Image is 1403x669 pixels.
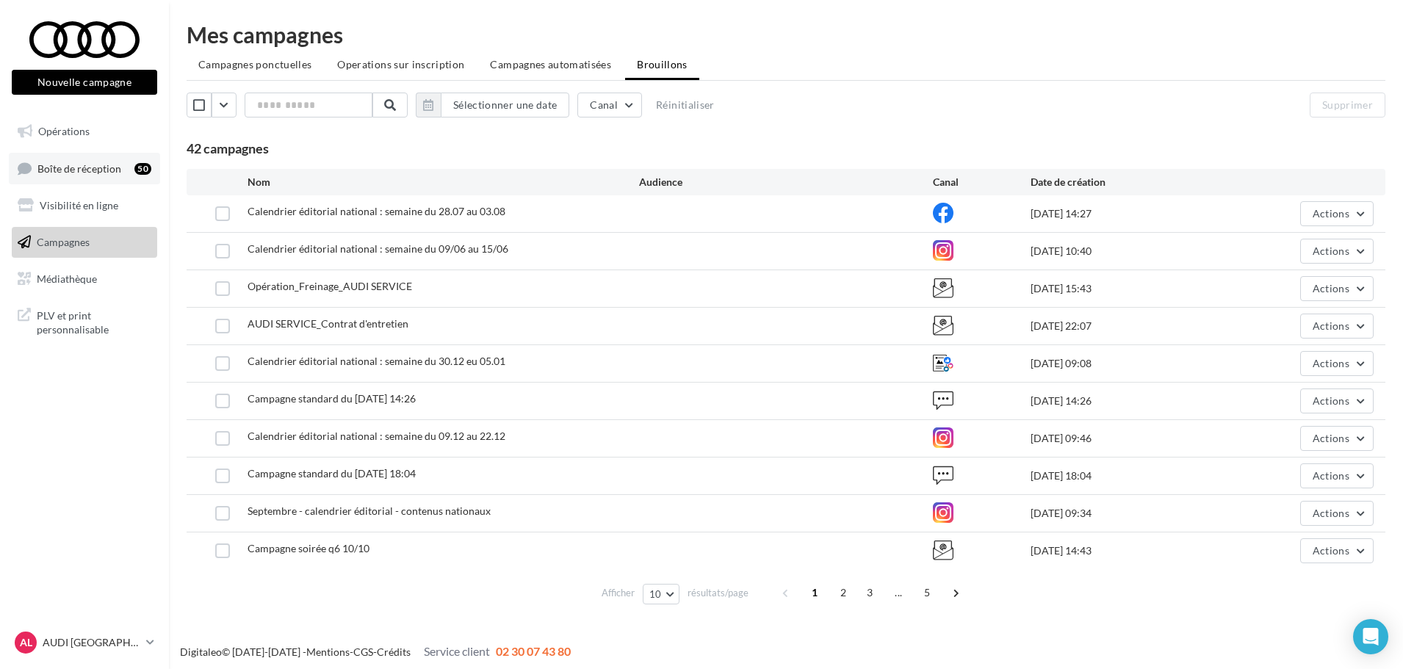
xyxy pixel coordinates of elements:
[248,280,412,292] span: Opération_Freinage_AUDI SERVICE
[441,93,569,117] button: Sélectionner une date
[9,264,160,294] a: Médiathèque
[1300,501,1374,526] button: Actions
[1300,426,1374,451] button: Actions
[1031,431,1227,446] div: [DATE] 09:46
[602,586,635,600] span: Afficher
[1031,506,1227,521] div: [DATE] 09:34
[248,175,639,189] div: Nom
[40,199,118,211] span: Visibilité en ligne
[1313,469,1349,482] span: Actions
[1310,93,1385,117] button: Supprimer
[1300,201,1374,226] button: Actions
[650,96,721,114] button: Réinitialiser
[198,58,311,70] span: Campagnes ponctuelles
[248,205,505,217] span: Calendrier éditorial national : semaine du 28.07 au 03.08
[1300,351,1374,376] button: Actions
[858,581,881,604] span: 3
[832,581,855,604] span: 2
[1313,282,1349,294] span: Actions
[43,635,140,650] p: AUDI [GEOGRAPHIC_DATA]
[377,646,411,658] a: Crédits
[248,542,369,554] span: Campagne soirée q6 10/10
[248,242,508,255] span: Calendrier éditorial national : semaine du 09/06 au 15/06
[1031,356,1227,371] div: [DATE] 09:08
[1313,432,1349,444] span: Actions
[1353,619,1388,654] div: Open Intercom Messenger
[37,305,151,337] span: PLV et print personnalisable
[1300,388,1374,413] button: Actions
[1031,543,1227,558] div: [DATE] 14:43
[37,162,121,174] span: Boîte de réception
[9,116,160,147] a: Opérations
[37,236,90,248] span: Campagnes
[337,58,464,70] span: Operations sur inscription
[1031,281,1227,296] div: [DATE] 15:43
[187,23,1385,46] div: Mes campagnes
[1031,175,1227,189] div: Date de création
[248,505,491,517] span: Septembre - calendrier éditorial - contenus nationaux
[9,153,160,184] a: Boîte de réception50
[353,646,373,658] a: CGS
[416,93,569,117] button: Sélectionner une date
[1313,357,1349,369] span: Actions
[1313,245,1349,257] span: Actions
[1313,207,1349,220] span: Actions
[496,644,571,658] span: 02 30 07 43 80
[248,392,416,405] span: Campagne standard du 06-01-2025 14:26
[38,125,90,137] span: Opérations
[248,317,408,330] span: AUDI SERVICE_Contrat d'entretien
[12,629,157,657] a: AL AUDI [GEOGRAPHIC_DATA]
[490,58,611,70] span: Campagnes automatisées
[1031,244,1227,258] div: [DATE] 10:40
[9,300,160,343] a: PLV et print personnalisable
[1031,319,1227,333] div: [DATE] 22:07
[1300,314,1374,339] button: Actions
[248,355,505,367] span: Calendrier éditorial national : semaine du 30.12 eu 05.01
[1300,463,1374,488] button: Actions
[688,586,749,600] span: résultats/page
[187,140,269,156] span: 42 campagnes
[1313,507,1349,519] span: Actions
[915,581,939,604] span: 5
[9,190,160,221] a: Visibilité en ligne
[424,644,490,658] span: Service client
[180,646,571,658] span: © [DATE]-[DATE] - - -
[248,467,416,480] span: Campagne standard du 21-10-2024 18:04
[933,175,1031,189] div: Canal
[1300,538,1374,563] button: Actions
[1031,206,1227,221] div: [DATE] 14:27
[9,227,160,258] a: Campagnes
[306,646,350,658] a: Mentions
[887,581,910,604] span: ...
[37,272,97,284] span: Médiathèque
[180,646,222,658] a: Digitaleo
[649,588,662,600] span: 10
[1300,239,1374,264] button: Actions
[20,635,32,650] span: AL
[1313,319,1349,332] span: Actions
[1313,394,1349,407] span: Actions
[1313,544,1349,557] span: Actions
[134,163,151,175] div: 50
[577,93,642,117] button: Canal
[12,70,157,95] button: Nouvelle campagne
[1031,469,1227,483] div: [DATE] 18:04
[1300,276,1374,301] button: Actions
[803,581,826,604] span: 1
[248,430,505,442] span: Calendrier éditorial national : semaine du 09.12 au 22.12
[1031,394,1227,408] div: [DATE] 14:26
[643,584,680,604] button: 10
[639,175,933,189] div: Audience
